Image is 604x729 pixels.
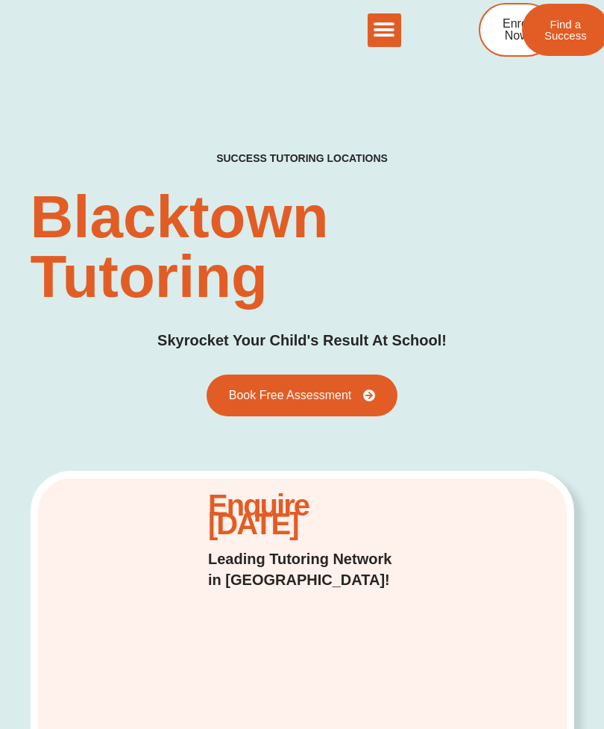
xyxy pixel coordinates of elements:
[503,18,530,42] span: Enrol Now
[208,548,396,590] h2: Leading Tutoring Network in [GEOGRAPHIC_DATA]!
[208,496,396,534] h2: Enquire [DATE]
[544,19,587,41] span: Find a Success
[157,329,447,352] h2: Skyrocket Your Child's Result At School!
[207,375,398,416] a: Book Free Assessment
[229,389,352,401] span: Book Free Assessment
[479,3,554,57] a: Enrol Now
[216,151,388,165] h2: success tutoring locations
[31,187,574,307] h1: Blacktown Tutoring
[368,13,401,47] div: Menu Toggle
